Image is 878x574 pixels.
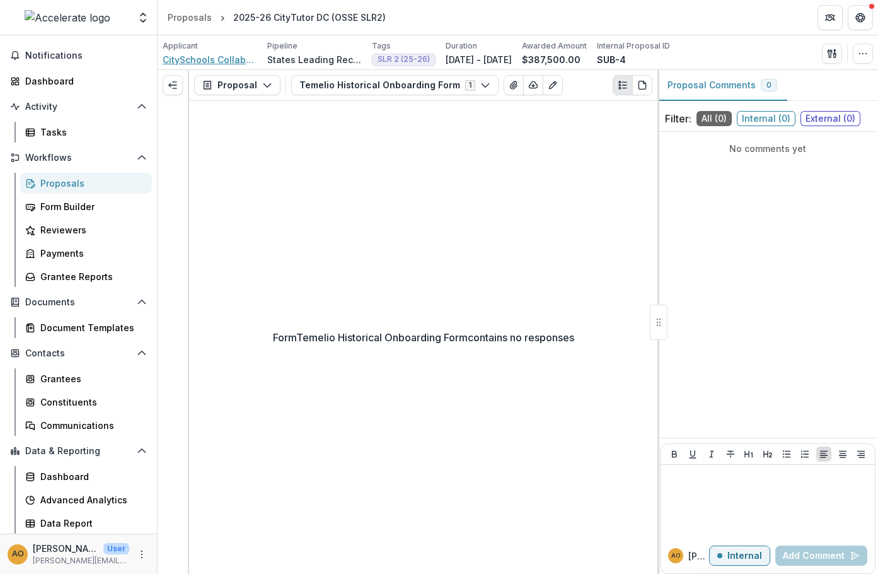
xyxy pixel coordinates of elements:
p: Awarded Amount [522,40,587,52]
button: Align Right [853,447,869,462]
div: Amy Omand [12,550,24,558]
button: Open Documents [5,292,152,312]
div: Document Templates [40,321,142,334]
p: User [103,543,129,554]
button: Bullet List [779,447,794,462]
a: Proposals [20,173,152,194]
button: Internal [709,546,770,566]
div: Data Report [40,517,142,530]
button: Temelio Historical Onboarding Form1 [291,75,499,95]
div: Advanced Analytics [40,493,142,507]
p: Tags [372,40,391,52]
span: 0 [766,81,771,90]
nav: breadcrumb [163,8,391,26]
div: Proposals [40,177,142,190]
p: Pipeline [267,40,297,52]
p: Internal Proposal ID [597,40,670,52]
p: $387,500.00 [522,53,581,66]
p: [PERSON_NAME] [33,542,98,555]
p: SUB-4 [597,53,626,66]
button: Align Left [816,447,831,462]
a: Payments [20,243,152,264]
div: Form Builder [40,200,142,213]
span: Contacts [25,348,132,359]
a: Communications [20,415,152,436]
a: Form Builder [20,196,152,217]
div: Grantees [40,372,142,385]
button: Proposal [194,75,280,95]
span: Activity [25,102,132,112]
button: View Attached Files [504,75,524,95]
p: Applicant [163,40,198,52]
a: CitySchools Collaborative [163,53,257,66]
div: Dashboard [25,74,142,88]
button: Add Comment [775,546,867,566]
div: Tasks [40,126,142,139]
button: Ordered List [797,447,812,462]
button: Heading 1 [741,447,756,462]
button: Open Activity [5,97,152,117]
button: Align Center [835,447,850,462]
a: Constituents [20,392,152,413]
p: States Leading Recovery Reporting [267,53,362,66]
button: Plaintext view [613,75,633,95]
a: Dashboard [20,466,152,487]
button: Expand left [163,75,183,95]
button: Open Data & Reporting [5,441,152,461]
button: Open entity switcher [134,5,152,30]
p: [DATE] - [DATE] [446,53,512,66]
p: Form Temelio Historical Onboarding Form contains no responses [273,330,574,345]
div: 2025-26 CityTutor DC (OSSE SLR2) [233,11,386,24]
button: Notifications [5,45,152,66]
span: Workflows [25,153,132,163]
p: Duration [446,40,477,52]
div: Grantee Reports [40,270,142,283]
img: Accelerate logo [25,10,110,25]
p: Filter: [665,111,691,126]
span: SLR 2 (25-26) [378,55,430,64]
button: Proposal Comments [657,70,787,101]
div: Payments [40,247,142,260]
div: Proposals [168,11,212,24]
span: All ( 0 ) [696,111,732,126]
button: Strike [723,447,738,462]
a: Data Report [20,513,152,534]
button: Get Help [848,5,873,30]
a: Proposals [163,8,217,26]
button: Underline [685,447,700,462]
span: Notifications [25,50,147,61]
a: Dashboard [5,71,152,91]
button: More [134,547,149,562]
div: Amy Omand [671,553,680,559]
button: Partners [817,5,843,30]
a: Advanced Analytics [20,489,152,510]
div: Constituents [40,395,142,409]
p: [PERSON_NAME][EMAIL_ADDRESS][DOMAIN_NAME] [33,555,129,566]
button: Edit as form [543,75,563,95]
a: Tasks [20,122,152,143]
a: Document Templates [20,317,152,338]
div: Communications [40,419,142,432]
a: Reviewers [20,220,152,240]
button: Italicize [704,447,719,462]
a: Grantees [20,368,152,389]
button: Open Workflows [5,148,152,168]
span: Internal ( 0 ) [737,111,795,126]
button: Bold [667,447,682,462]
span: External ( 0 ) [800,111,860,126]
button: Open Contacts [5,343,152,363]
button: PDF view [632,75,652,95]
span: Documents [25,297,132,308]
p: [PERSON_NAME] [688,549,709,563]
a: Grantee Reports [20,266,152,287]
span: Data & Reporting [25,446,132,457]
div: Dashboard [40,470,142,483]
p: No comments yet [665,142,870,155]
p: Internal [727,551,762,561]
button: Heading 2 [760,447,775,462]
div: Reviewers [40,223,142,237]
